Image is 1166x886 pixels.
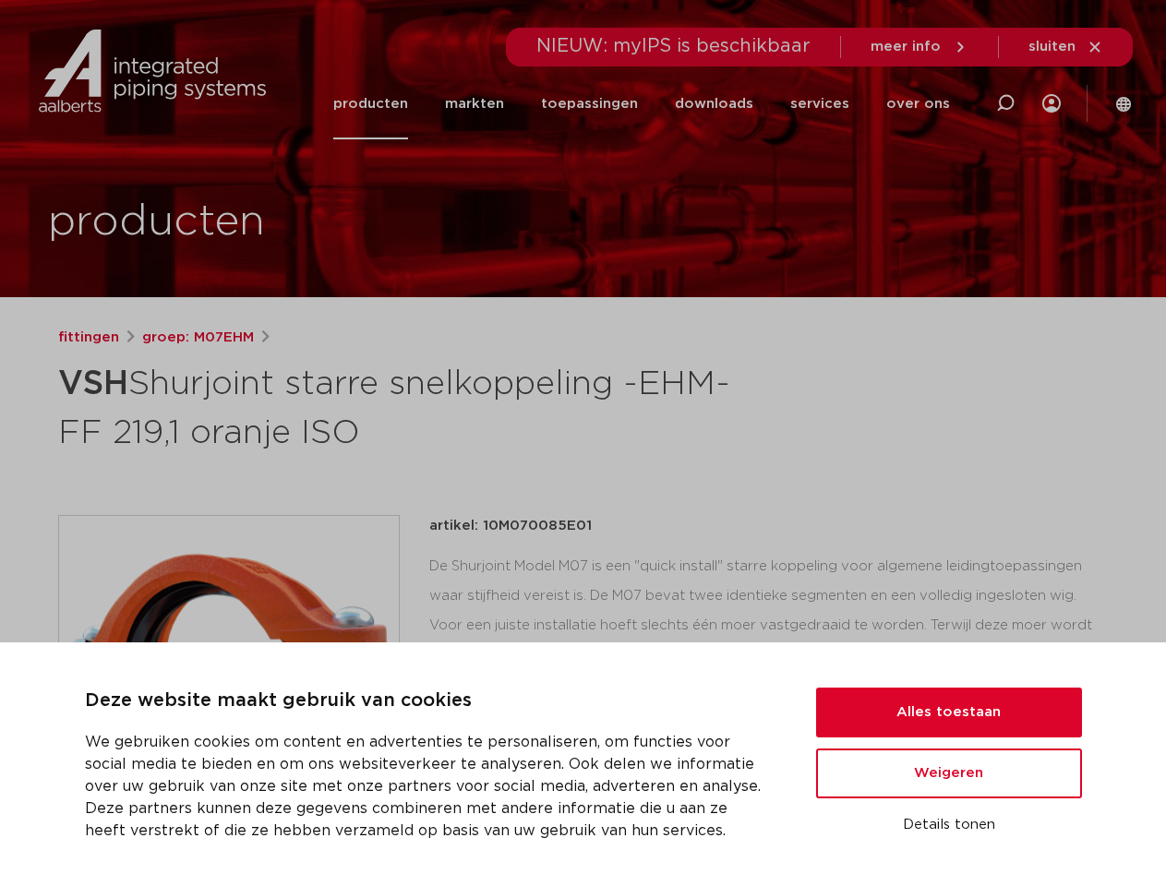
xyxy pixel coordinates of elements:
p: We gebruiken cookies om content en advertenties te personaliseren, om functies voor social media ... [85,731,772,842]
a: fittingen [58,327,119,349]
a: services [790,68,849,139]
strong: VSH [58,367,128,401]
button: Details tonen [816,809,1082,841]
h1: Shurjoint starre snelkoppeling -EHM- FF 219,1 oranje ISO [58,356,751,456]
a: over ons [886,68,950,139]
a: toepassingen [541,68,638,139]
a: meer info [871,39,968,55]
span: sluiten [1028,40,1076,54]
button: Alles toestaan [816,688,1082,737]
nav: Menu [333,68,950,139]
span: NIEUW: myIPS is beschikbaar [536,37,811,55]
button: Weigeren [816,748,1082,798]
a: groep: M07EHM [142,327,254,349]
h1: producten [48,193,265,252]
a: downloads [675,68,753,139]
a: sluiten [1028,39,1103,55]
img: Product Image for VSH Shurjoint starre snelkoppeling -EHM- FF 219,1 oranje ISO [59,516,399,856]
a: producten [333,68,408,139]
p: artikel: 10M070085E01 [429,515,592,537]
span: meer info [871,40,941,54]
div: De Shurjoint Model M07 is een "quick install" starre koppeling voor algemene leidingtoepassingen ... [429,552,1109,736]
p: Deze website maakt gebruik van cookies [85,687,772,716]
a: markten [445,68,504,139]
